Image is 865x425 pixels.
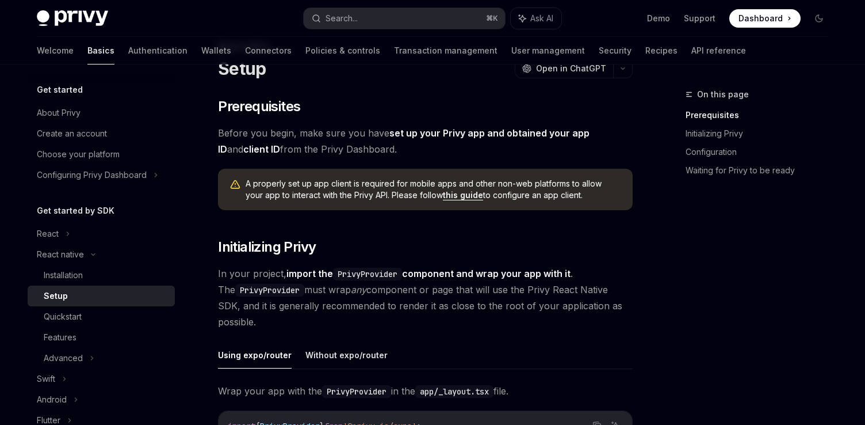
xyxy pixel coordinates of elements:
a: Authentication [128,37,187,64]
a: Configuration [686,143,837,161]
button: Search...⌘K [304,8,505,29]
span: Prerequisites [218,97,300,116]
em: any [351,284,366,295]
code: app/_layout.tsx [415,385,493,398]
a: Demo [647,13,670,24]
svg: Warning [229,179,241,191]
a: Features [28,327,175,348]
span: Dashboard [738,13,783,24]
a: About Privy [28,103,175,123]
a: Quickstart [28,306,175,327]
code: PrivyProvider [235,284,304,297]
a: API reference [691,37,746,64]
code: PrivyProvider [322,385,391,398]
button: Toggle dark mode [810,9,828,28]
a: Recipes [645,37,678,64]
a: Wallets [201,37,231,64]
a: set up your Privy app and obtained your app ID [218,127,590,155]
span: Ask AI [530,13,553,24]
div: Setup [44,289,68,303]
h5: Get started by SDK [37,204,114,218]
div: Quickstart [44,310,82,324]
div: React [37,227,59,241]
a: Security [599,37,631,64]
a: Dashboard [729,9,801,28]
div: Installation [44,268,83,282]
span: ⌘ K [486,14,498,23]
div: Create an account [37,127,107,141]
a: Connectors [245,37,292,64]
div: Features [44,331,76,344]
strong: import the component and wrap your app with it [286,268,571,279]
span: On this page [697,88,749,101]
div: Configuring Privy Dashboard [37,168,147,182]
a: Policies & controls [305,37,380,64]
span: Wrap your app with the in the file. [218,383,633,399]
img: dark logo [37,10,108,26]
div: Android [37,393,67,407]
div: About Privy [37,106,81,120]
div: React native [37,248,84,261]
a: Support [684,13,715,24]
h5: Get started [37,83,83,97]
a: Installation [28,265,175,286]
a: Setup [28,286,175,306]
a: Waiting for Privy to be ready [686,161,837,180]
div: Swift [37,372,55,386]
span: A properly set up app client is required for mobile apps and other non-web platforms to allow you... [246,178,621,201]
a: Create an account [28,123,175,144]
span: In your project, . The must wrap component or page that will use the Privy React Native SDK, and ... [218,265,633,330]
a: client ID [243,143,280,155]
div: Search... [326,12,358,25]
span: Before you begin, make sure you have and from the Privy Dashboard. [218,125,633,157]
button: Using expo/router [218,341,292,369]
button: Ask AI [511,8,561,29]
span: Initializing Privy [218,238,316,256]
div: Advanced [44,351,83,365]
a: Choose your platform [28,144,175,165]
a: Welcome [37,37,74,64]
div: Choose your platform [37,147,120,161]
code: PrivyProvider [333,268,402,280]
button: Open in ChatGPT [515,59,613,78]
a: Initializing Privy [686,124,837,143]
a: this guide [443,190,483,200]
h1: Setup [218,58,266,79]
button: Without expo/router [305,341,388,369]
a: Basics [87,37,114,64]
a: User management [511,37,585,64]
a: Transaction management [394,37,497,64]
span: Open in ChatGPT [536,63,606,74]
a: Prerequisites [686,106,837,124]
